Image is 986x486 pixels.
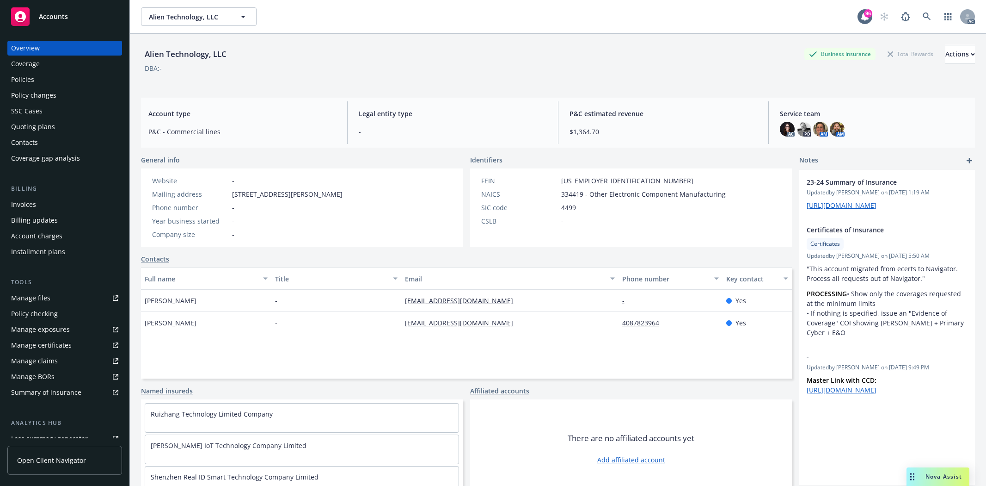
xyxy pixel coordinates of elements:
[141,386,193,396] a: Named insureds
[7,41,122,56] a: Overview
[145,296,196,305] span: [PERSON_NAME]
[906,467,918,486] div: Drag to move
[232,176,234,185] a: -
[481,203,557,212] div: SIC code
[807,386,876,394] a: [URL][DOMAIN_NAME]
[141,155,180,165] span: General info
[735,318,746,328] span: Yes
[275,296,277,305] span: -
[622,296,632,305] a: -
[7,322,122,337] a: Manage exposures
[359,109,546,118] span: Legal entity type
[7,104,122,118] a: SSC Cases
[804,48,876,60] div: Business Insurance
[7,119,122,134] a: Quoting plans
[619,268,723,290] button: Phone number
[807,201,876,210] a: [URL][DOMAIN_NAME]
[561,216,563,226] span: -
[149,12,229,22] span: Alien Technology, LLC
[864,9,872,18] div: 96
[11,291,50,305] div: Manage files
[939,7,957,26] a: Switch app
[152,203,228,212] div: Phone number
[964,155,975,166] a: add
[875,7,894,26] a: Start snowing
[597,455,665,465] a: Add affiliated account
[148,127,336,137] span: P&C - Commercial lines
[7,151,122,166] a: Coverage gap analysis
[359,127,546,137] span: -
[232,230,234,239] span: -
[7,72,122,87] a: Policies
[570,127,757,137] span: $1,364.70
[11,385,81,400] div: Summary of insurance
[7,4,122,30] a: Accounts
[883,48,938,60] div: Total Rewards
[470,155,502,165] span: Identifiers
[568,433,694,444] span: There are no affiliated accounts yet
[11,135,38,150] div: Contacts
[405,274,604,284] div: Email
[11,244,65,259] div: Installment plans
[470,386,529,396] a: Affiliated accounts
[11,197,36,212] div: Invoices
[799,155,818,166] span: Notes
[7,291,122,305] a: Manage files
[906,467,969,486] button: Nova Assist
[275,318,277,328] span: -
[7,56,122,71] a: Coverage
[17,455,86,465] span: Open Client Navigator
[7,244,122,259] a: Installment plans
[152,176,228,186] div: Website
[11,338,72,353] div: Manage certificates
[7,184,122,193] div: Billing
[151,473,318,481] a: Shenzhen Real ID Smart Technology Company Limited
[561,189,726,199] span: 334419 - Other Electronic Component Manufacturing
[561,176,693,186] span: [US_EMPLOYER_IDENTIFICATION_NUMBER]
[275,274,388,284] div: Title
[232,203,234,212] span: -
[723,268,792,290] button: Key contact
[925,473,962,480] span: Nova Assist
[7,229,122,243] a: Account charges
[11,213,58,228] div: Billing updates
[11,41,40,56] div: Overview
[807,289,968,337] p: • Show only the coverages requested at the minimum limits • If nothing is specified, issue an "Ev...
[807,289,847,298] strong: PROCESSING
[481,189,557,199] div: NAICS
[570,109,757,118] span: P&C estimated revenue
[7,306,122,321] a: Policy checking
[622,274,709,284] div: Phone number
[7,338,122,353] a: Manage certificates
[780,109,968,118] span: Service team
[945,45,975,63] button: Actions
[141,268,271,290] button: Full name
[152,230,228,239] div: Company size
[11,369,55,384] div: Manage BORs
[799,345,975,402] div: -Updatedby [PERSON_NAME] on [DATE] 9:49 PMMaster Link with CCD: [URL][DOMAIN_NAME]
[11,229,62,243] div: Account charges
[141,254,169,264] a: Contacts
[39,13,68,20] span: Accounts
[7,135,122,150] a: Contacts
[141,7,257,26] button: Alien Technology, LLC
[807,188,968,197] span: Updated by [PERSON_NAME] on [DATE] 1:19 AM
[807,352,943,362] span: -
[735,296,746,305] span: Yes
[145,274,257,284] div: Full name
[481,176,557,186] div: FEIN
[807,363,968,372] span: Updated by [PERSON_NAME] on [DATE] 9:49 PM
[918,7,936,26] a: Search
[481,216,557,226] div: CSLB
[813,122,828,137] img: photo
[7,354,122,368] a: Manage claims
[11,306,58,321] div: Policy checking
[7,88,122,103] a: Policy changes
[7,431,122,446] a: Loss summary generator
[11,354,58,368] div: Manage claims
[11,88,56,103] div: Policy changes
[561,203,576,212] span: 4499
[151,410,273,418] a: Ruizhang Technology Limited Company
[11,431,88,446] div: Loss summary generator
[796,122,811,137] img: photo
